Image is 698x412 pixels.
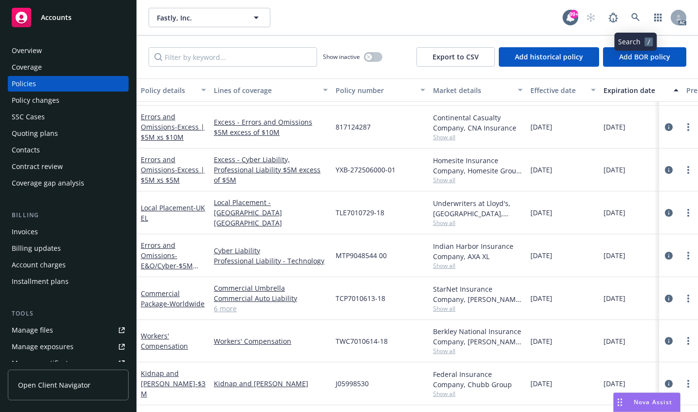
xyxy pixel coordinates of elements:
div: Effective date [530,85,585,95]
a: Overview [8,43,129,58]
a: Accounts [8,4,129,31]
span: Show all [433,304,523,313]
a: Kidnap and [PERSON_NAME] [141,369,206,398]
a: more [682,335,694,347]
div: Underwriters at Lloyd's, [GEOGRAPHIC_DATA], [PERSON_NAME] of [GEOGRAPHIC_DATA] [433,198,523,219]
a: SSC Cases [8,109,129,125]
input: Filter by keyword... [149,47,317,67]
button: Effective date [527,78,600,102]
button: Fastly, Inc. [149,8,270,27]
a: Manage certificates [8,356,129,371]
button: Lines of coverage [210,78,332,102]
a: Errors and Omissions [141,112,205,142]
span: Show inactive [323,53,360,61]
a: Excess - Cyber Liability, Professional Liability $5M excess of $5M [214,154,328,185]
a: circleInformation [663,121,675,133]
div: Invoices [12,224,38,240]
a: Excess - Errors and Omissions $5M excess of $10M [214,117,328,137]
div: Manage files [12,322,53,338]
a: Contract review [8,159,129,174]
div: Policies [12,76,36,92]
span: Show all [433,262,523,270]
div: Indian Harbor Insurance Company, AXA XL [433,241,523,262]
div: Expiration date [604,85,668,95]
span: Fastly, Inc. [157,13,241,23]
div: Policy number [336,85,415,95]
span: [DATE] [604,378,625,389]
span: [DATE] [530,250,552,261]
div: Contract review [12,159,63,174]
button: Expiration date [600,78,682,102]
a: Kidnap and [PERSON_NAME] [214,378,328,389]
a: Account charges [8,257,129,273]
a: Coverage gap analysis [8,175,129,191]
a: Errors and Omissions [141,155,205,185]
div: Tools [8,309,129,318]
a: circleInformation [663,293,675,304]
span: Show all [433,390,523,398]
span: [DATE] [604,165,625,175]
div: Billing [8,210,129,220]
div: Manage exposures [12,339,74,355]
a: Report a Bug [604,8,623,27]
button: Add BOR policy [603,47,686,67]
a: Coverage [8,59,129,75]
span: Open Client Navigator [18,380,91,390]
span: - UK EL [141,203,205,223]
a: Manage exposures [8,339,129,355]
a: Invoices [8,224,129,240]
div: StarNet Insurance Company, [PERSON_NAME] Corporation [433,284,523,304]
span: 817124287 [336,122,371,132]
span: [DATE] [530,165,552,175]
button: Policy details [137,78,210,102]
a: Policy changes [8,93,129,108]
div: Quoting plans [12,126,58,141]
span: Add BOR policy [619,52,670,61]
span: Accounts [41,14,72,21]
span: - Worldwide [167,299,205,308]
a: more [682,121,694,133]
span: TCP7010613-18 [336,293,385,303]
a: Commercial Auto Liability [214,293,328,303]
div: Policy details [141,85,195,95]
a: Billing updates [8,241,129,256]
a: circleInformation [663,378,675,390]
a: Installment plans [8,274,129,289]
div: Policy changes [12,93,59,108]
span: [DATE] [604,250,625,261]
span: Show all [433,176,523,184]
a: circleInformation [663,207,675,219]
a: Manage files [8,322,129,338]
div: Installment plans [12,274,69,289]
a: circleInformation [663,335,675,347]
div: Berkley National Insurance Company, [PERSON_NAME] Corporation [433,326,523,347]
button: Policy number [332,78,429,102]
a: Cyber Liability [214,245,328,256]
span: Add historical policy [515,52,583,61]
div: Coverage gap analysis [12,175,84,191]
button: Add historical policy [499,47,599,67]
div: Lines of coverage [214,85,317,95]
span: [DATE] [604,122,625,132]
a: Search [626,8,645,27]
button: Nova Assist [613,393,680,412]
button: Market details [429,78,527,102]
a: circleInformation [663,164,675,176]
a: Quoting plans [8,126,129,141]
div: Contacts [12,142,40,158]
a: Policies [8,76,129,92]
span: TLE7010729-18 [336,207,384,218]
span: Show all [433,219,523,227]
span: Show all [433,133,523,141]
a: Start snowing [581,8,601,27]
a: 6 more [214,303,328,314]
span: [DATE] [604,336,625,346]
div: Billing updates [12,241,61,256]
div: Account charges [12,257,66,273]
a: Commercial Package [141,289,205,308]
button: Export to CSV [416,47,495,67]
div: Drag to move [614,393,626,412]
div: SSC Cases [12,109,45,125]
span: [DATE] [604,207,625,218]
a: more [682,164,694,176]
